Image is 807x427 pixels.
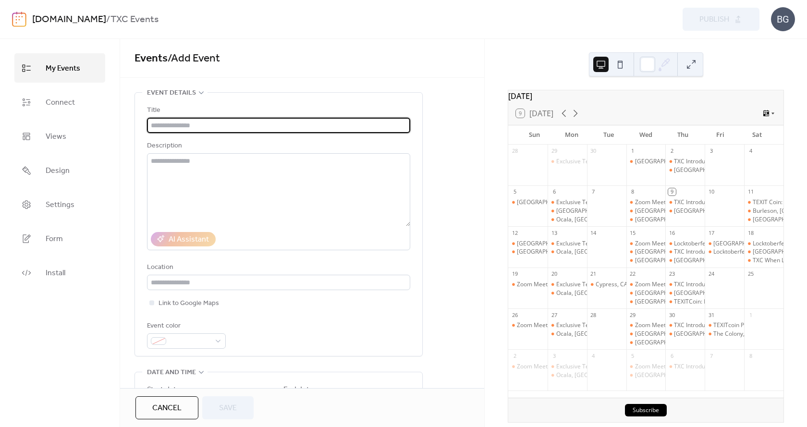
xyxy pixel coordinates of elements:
[674,240,798,248] div: Locktoberfest '3 - 5th Anniversary Celebration!
[744,248,783,256] div: Las Vegas, NV - Crypto 2 Keys
[46,61,80,76] span: My Events
[596,281,724,289] div: Cypress, CA - TEXITcoin Overview/Crypto Mining
[135,396,198,419] button: Cancel
[771,7,795,31] div: BG
[556,216,750,224] div: Ocala, [GEOGRAPHIC_DATA]- TEXITcoin [DATE] Meet-up & Dinner on Us!
[553,125,590,145] div: Mon
[747,147,754,155] div: 4
[629,229,636,236] div: 15
[665,289,705,297] div: Orlando, FL - TEXITcoin Team Meet-up
[283,384,314,396] div: End date
[629,311,636,318] div: 29
[668,188,675,195] div: 9
[14,156,105,185] a: Design
[625,404,667,416] button: Subscribe
[590,270,597,278] div: 21
[550,147,558,155] div: 29
[508,281,548,289] div: Zoom Meeting - Texit Miner Quick Start
[508,248,548,256] div: Fort Worth, TX - TEXITcoin Dinner & Presentation at Shady Oak Barbeque
[635,198,769,207] div: Zoom Meeting - How To Profit From Crypto Mining
[665,298,705,306] div: TEXITCoin: Informational Meeting & Complimentary Dinner at Tyler, TX
[12,12,26,27] img: logo
[664,125,701,145] div: Thu
[548,321,587,329] div: Exclusive Texit Coin Zoom ALL Miners & Guests Welcome!
[590,311,597,318] div: 28
[668,352,675,359] div: 6
[665,321,705,329] div: TXC Introduction and Update!
[744,240,783,248] div: Locktoberfest '3 - 5th Anniversary Celebration!
[629,270,636,278] div: 22
[517,248,794,256] div: [GEOGRAPHIC_DATA], [GEOGRAPHIC_DATA] - TEXITcoin Dinner & Presentation at [GEOGRAPHIC_DATA]
[626,256,666,265] div: Orlando, FL - TexitCoin Team Meetup at Orlando Ice Den
[147,320,224,332] div: Event color
[708,352,715,359] div: 7
[556,371,750,379] div: Ocala, [GEOGRAPHIC_DATA]- TEXITcoin [DATE] Meet-up & Dinner on Us!
[14,53,105,83] a: My Events
[147,87,196,99] span: Event details
[548,363,587,371] div: Exclusive Texit Coin Zoom ALL Miners & Guests Welcome!
[665,256,705,265] div: Orlando, FL - TEXITcoin Team Meet-up
[517,240,748,248] div: [GEOGRAPHIC_DATA], [GEOGRAPHIC_DATA] - Texit Coin Meet up Informational Dinner
[14,258,105,287] a: Install
[46,197,74,212] span: Settings
[747,352,754,359] div: 8
[508,90,783,102] div: [DATE]
[635,240,769,248] div: Zoom Meeting - How To Profit From Crypto Mining
[744,198,783,207] div: TEXIT Coin: To Infinity & Beyond: Basics Training
[626,198,666,207] div: Zoom Meeting - How To Profit From Crypto Mining
[627,125,664,145] div: Wed
[744,216,783,224] div: Arlington, TX - TEXIT COIN Dinner & Presentation
[556,281,710,289] div: Exclusive Texit Coin Zoom ALL Miners & Guests Welcome!
[744,207,783,215] div: Burleson, TX - Kings & Priests TexitCoin Information Meeting
[626,371,666,379] div: Mansfield, TX- TXC Informational Meeting
[708,188,715,195] div: 10
[626,240,666,248] div: Zoom Meeting - How To Profit From Crypto Mining
[511,229,518,236] div: 12
[701,125,738,145] div: Fri
[14,122,105,151] a: Views
[626,330,666,338] div: Mansfield, TX- TXC Informational Meeting
[705,330,744,338] div: The Colony, TX - TEXITcoin Presents: Trick or TXC - A Blockchain Halloween Bash
[147,384,181,396] div: Start date
[665,207,705,215] div: Orlando, FL - TEXITcoin Team Meet-up
[705,321,744,329] div: TEXITcoin Presents: Trick or TXC - A Blockchain Halloween Bash
[674,198,752,207] div: TXC Introduction and Update!
[556,158,710,166] div: Exclusive Texit Coin Zoom ALL Miners & Guests Welcome!
[626,207,666,215] div: Mansfield, TX- TXC Informational Meeting
[511,311,518,318] div: 26
[548,330,587,338] div: Ocala, FL- TEXITcoin Monday Meet-up & Dinner on Us!
[668,229,675,236] div: 16
[590,188,597,195] div: 7
[665,240,705,248] div: Locktoberfest '3 - 5th Anniversary Celebration!
[744,256,783,265] div: TXC When Lambo Party!
[668,270,675,278] div: 23
[635,281,769,289] div: Zoom Meeting - How To Profit From Crypto Mining
[550,188,558,195] div: 6
[590,147,597,155] div: 30
[550,229,558,236] div: 13
[635,363,769,371] div: Zoom Meeting - How To Profit From Crypto Mining
[626,321,666,329] div: Zoom Meeting - How To Profit From Crypto Mining
[747,188,754,195] div: 11
[32,11,106,29] a: [DOMAIN_NAME]
[739,125,776,145] div: Sat
[556,330,750,338] div: Ocala, [GEOGRAPHIC_DATA]- TEXITcoin [DATE] Meet-up & Dinner on Us!
[674,248,752,256] div: TXC Introduction and Update!
[556,248,750,256] div: Ocala, [GEOGRAPHIC_DATA]- TEXITcoin [DATE] Meet-up & Dinner on Us!
[508,321,548,329] div: Zoom Meeting - Texit Miner Quick Start
[635,321,769,329] div: Zoom Meeting - How To Profit From Crypto Mining
[674,281,752,289] div: TXC Introduction and Update!
[46,232,63,246] span: Form
[511,147,518,155] div: 28
[587,281,626,289] div: Cypress, CA - TEXITcoin Overview/Crypto Mining
[550,352,558,359] div: 3
[626,339,666,347] div: Orlando, FL - TexitCoin Team Meetup at Orlando Ice Den
[665,281,705,289] div: TXC Introduction and Update!
[626,363,666,371] div: Zoom Meeting - How To Profit From Crypto Mining
[626,216,666,224] div: Orlando, FL - TexitCoin Team Meetup at Orlando Ice Den
[516,125,553,145] div: Sun
[147,105,408,116] div: Title
[508,240,548,248] div: Hurst, TX - Texit Coin Meet up Informational Dinner
[626,158,666,166] div: Mansfield, TX- TXC Informational Meeting
[626,289,666,297] div: Mansfield, TX- TXC Informational Meeting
